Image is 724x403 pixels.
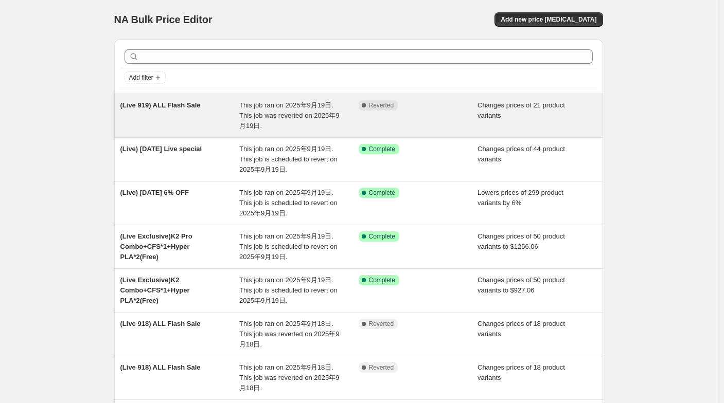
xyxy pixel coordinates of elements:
[114,14,213,25] span: NA Bulk Price Editor
[129,74,153,82] span: Add filter
[239,320,339,348] span: This job ran on 2025年9月18日. This job was reverted on 2025年9月18日.
[239,276,338,304] span: This job ran on 2025年9月19日. This job is scheduled to revert on 2025年9月19日.
[120,276,190,304] span: (Live Exclusive)K2 Combo+CFS*1+Hyper PLA*2(Free)
[120,189,189,196] span: (Live) [DATE] 6% OFF
[369,320,394,328] span: Reverted
[478,101,565,119] span: Changes prices of 21 product variants
[478,320,565,338] span: Changes prices of 18 product variants
[239,101,339,130] span: This job ran on 2025年9月19日. This job was reverted on 2025年9月19日.
[478,189,563,207] span: Lowers prices of 299 product variants by 6%
[478,276,565,294] span: Changes prices of 50 product variants to $927.06
[501,15,596,24] span: Add new price [MEDICAL_DATA]
[239,145,338,173] span: This job ran on 2025年9月19日. This job is scheduled to revert on 2025年9月19日.
[369,363,394,372] span: Reverted
[239,232,338,261] span: This job ran on 2025年9月19日. This job is scheduled to revert on 2025年9月19日.
[125,71,166,84] button: Add filter
[120,232,192,261] span: (Live Exclusive)K2 Pro Combo+CFS*1+Hyper PLA*2(Free)
[120,363,201,371] span: (Live 918) ALL Flash Sale
[239,363,339,392] span: This job ran on 2025年9月18日. This job was reverted on 2025年9月18日.
[478,232,565,250] span: Changes prices of 50 product variants to $1256.06
[369,101,394,109] span: Reverted
[478,145,565,163] span: Changes prices of 44 product variants
[120,101,201,109] span: (Live 919) ALL Flash Sale
[369,145,395,153] span: Complete
[495,12,603,27] button: Add new price [MEDICAL_DATA]
[478,363,565,381] span: Changes prices of 18 product variants
[120,320,201,327] span: (Live 918) ALL Flash Sale
[369,189,395,197] span: Complete
[120,145,202,153] span: (Live) [DATE] Live special
[369,276,395,284] span: Complete
[369,232,395,241] span: Complete
[239,189,338,217] span: This job ran on 2025年9月19日. This job is scheduled to revert on 2025年9月19日.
